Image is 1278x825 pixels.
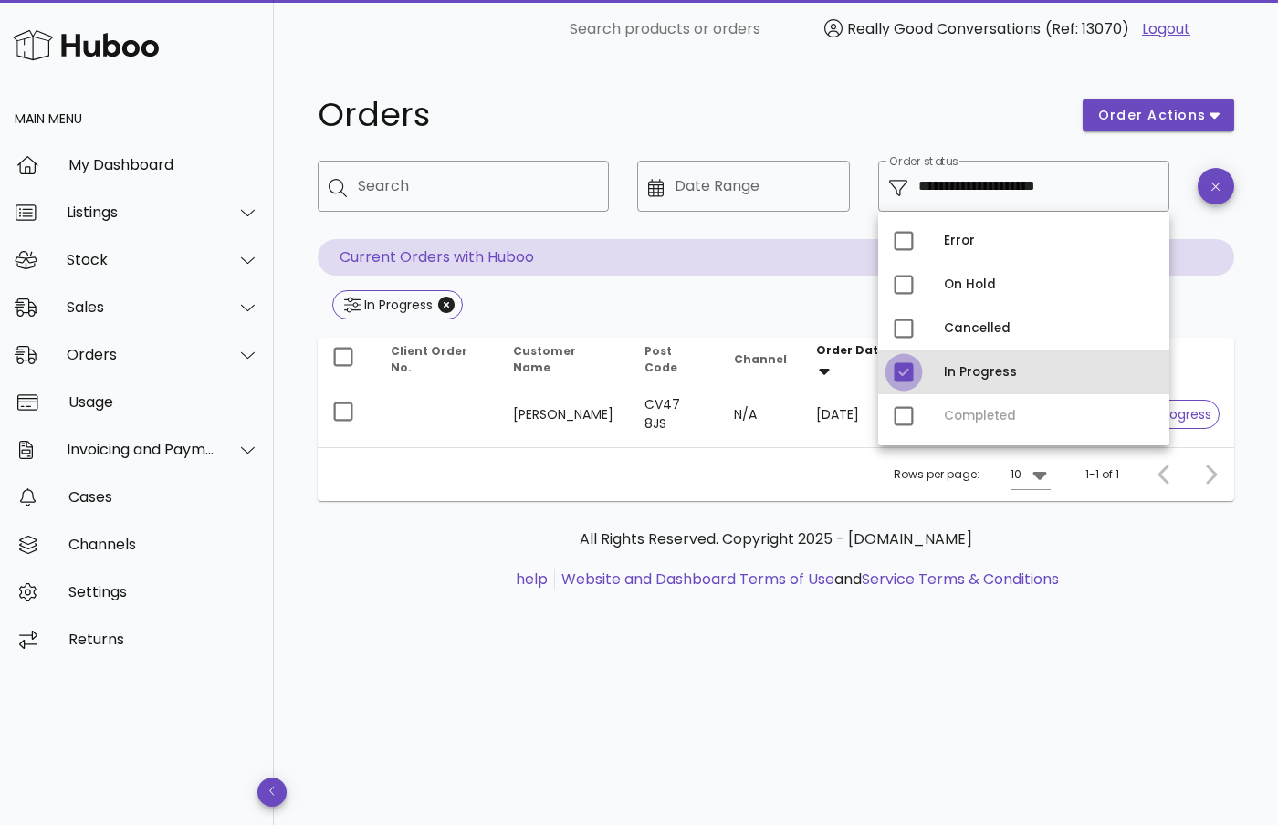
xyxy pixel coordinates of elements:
div: Orders [67,346,215,363]
td: [PERSON_NAME] [498,381,631,447]
div: Returns [68,631,259,648]
a: help [516,569,548,590]
span: order actions [1097,106,1207,125]
div: Listings [67,204,215,221]
a: Logout [1142,18,1190,40]
div: 10Rows per page: [1011,460,1051,489]
div: Stock [67,251,215,268]
button: Close [438,297,455,313]
p: All Rights Reserved. Copyright 2025 - [DOMAIN_NAME] [332,528,1220,550]
th: Post Code [630,338,718,381]
div: My Dashboard [68,156,259,173]
div: In Progress [361,296,433,314]
a: Website and Dashboard Terms of Use [561,569,834,590]
div: Settings [68,583,259,600]
div: Usage [68,393,259,411]
span: Order Date [816,342,885,358]
div: Cases [68,488,259,506]
div: Sales [67,298,215,316]
th: Channel [719,338,801,381]
span: Channel [734,351,787,367]
td: N/A [719,381,801,447]
label: Order status [889,155,958,169]
div: Invoicing and Payments [67,441,215,458]
span: (Ref: 13070) [1045,18,1129,39]
td: CV47 8JS [630,381,718,447]
div: Cancelled [944,321,1155,336]
a: Service Terms & Conditions [862,569,1059,590]
span: Customer Name [513,343,576,375]
div: On Hold [944,277,1155,292]
div: In Progress [944,365,1155,380]
th: Client Order No. [376,338,498,381]
span: Post Code [644,343,677,375]
span: Really Good Conversations [847,18,1041,39]
li: and [555,569,1059,590]
h1: Orders [318,99,1061,131]
th: Customer Name [498,338,631,381]
p: Current Orders with Huboo [318,239,1234,276]
div: 1-1 of 1 [1085,466,1119,483]
img: Huboo Logo [13,26,159,65]
div: 10 [1011,466,1021,483]
th: Order Date: Sorted descending. Activate to remove sorting. [801,338,911,381]
div: Rows per page: [894,448,1051,501]
div: Channels [68,536,259,553]
div: Error [944,234,1155,248]
td: [DATE] [801,381,911,447]
span: Client Order No. [391,343,467,375]
button: order actions [1083,99,1234,131]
